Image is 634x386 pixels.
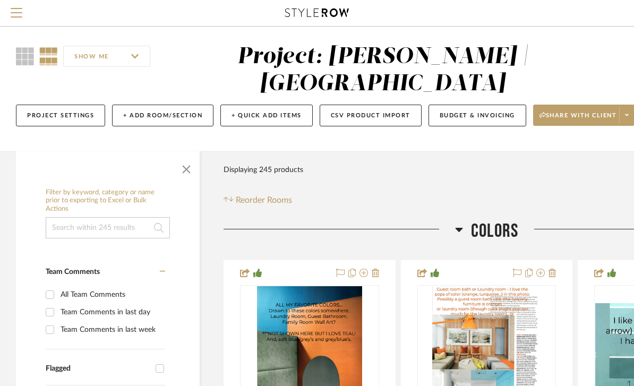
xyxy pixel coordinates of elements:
[539,111,617,127] span: Share with client
[429,105,526,126] button: Budget & Invoicing
[224,159,303,181] div: Displaying 245 products
[224,194,292,207] button: Reorder Rooms
[61,321,162,338] div: Team Comments in last week
[112,105,213,126] button: + Add Room/Section
[61,304,162,321] div: Team Comments in last day
[236,194,292,207] span: Reorder Rooms
[471,220,518,243] span: COLORS
[237,46,529,95] div: Project: [PERSON_NAME] | [GEOGRAPHIC_DATA]
[16,105,105,126] button: Project Settings
[176,157,197,178] button: Close
[46,364,150,373] div: Flagged
[61,286,162,303] div: All Team Comments
[320,105,422,126] button: CSV Product Import
[220,105,313,126] button: + Quick Add Items
[46,268,100,276] span: Team Comments
[46,188,170,213] h6: Filter by keyword, category or name prior to exporting to Excel or Bulk Actions
[46,217,170,238] input: Search within 245 results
